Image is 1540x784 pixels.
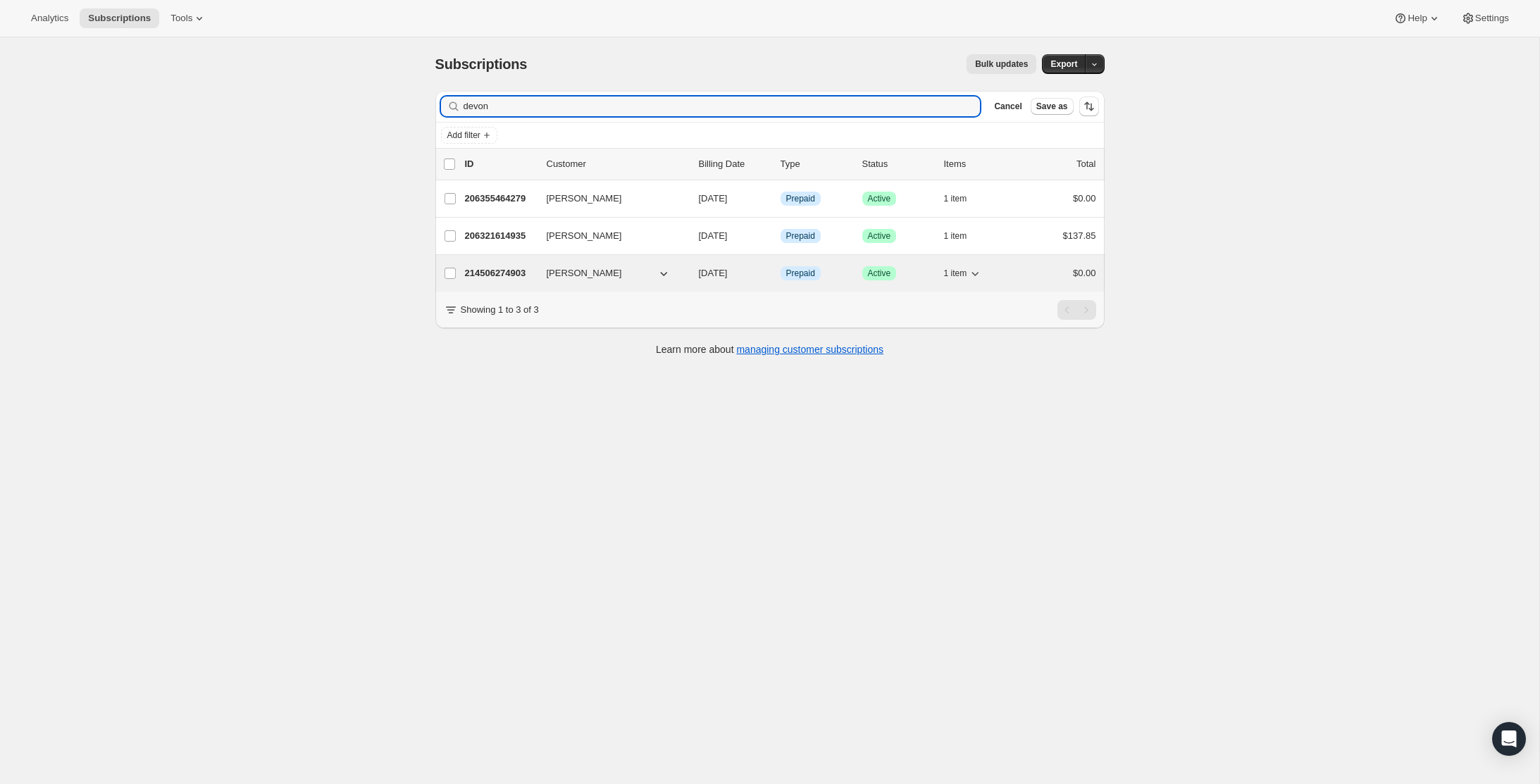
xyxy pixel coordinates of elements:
[1063,230,1096,241] span: $137.85
[868,193,891,204] span: Active
[1073,193,1096,204] span: $0.00
[1492,722,1526,756] div: Open Intercom Messenger
[464,97,981,116] input: Filter subscribers
[447,130,480,141] span: Add filter
[465,157,535,171] p: ID
[944,263,983,283] button: 1 item
[31,13,68,24] span: Analytics
[1408,13,1427,24] span: Help
[1073,268,1096,278] span: $0.00
[656,342,883,356] p: Learn more about
[944,226,983,246] button: 1 item
[736,344,883,355] a: managing customer subscriptions
[547,266,622,280] span: [PERSON_NAME]
[547,229,622,243] span: [PERSON_NAME]
[699,157,769,171] p: Billing Date
[975,58,1028,70] span: Bulk updates
[988,98,1027,115] button: Cancel
[699,230,728,241] span: [DATE]
[465,189,1096,209] div: 206355464279[PERSON_NAME][DATE]InfoPrepaidSuccessActive1 item$0.00
[699,193,728,204] span: [DATE]
[1057,300,1096,320] nav: Pagination
[23,8,77,28] button: Analytics
[944,268,967,279] span: 1 item
[786,268,815,279] span: Prepaid
[1076,157,1095,171] p: Total
[786,193,815,204] span: Prepaid
[547,192,622,206] span: [PERSON_NAME]
[465,226,1096,246] div: 206321614935[PERSON_NAME][DATE]InfoPrepaidSuccessActive1 item$137.85
[162,8,215,28] button: Tools
[994,101,1022,112] span: Cancel
[699,268,728,278] span: [DATE]
[967,54,1036,74] button: Bulk updates
[461,303,539,317] p: Showing 1 to 3 of 3
[786,230,815,242] span: Prepaid
[862,157,933,171] p: Status
[868,230,891,242] span: Active
[944,230,967,242] span: 1 item
[538,187,679,210] button: [PERSON_NAME]
[441,127,497,144] button: Add filter
[465,229,535,243] p: 206321614935
[80,8,159,28] button: Subscriptions
[944,157,1014,171] div: Items
[1042,54,1086,74] button: Export
[1031,98,1074,115] button: Save as
[538,225,679,247] button: [PERSON_NAME]
[1453,8,1517,28] button: Settings
[1036,101,1068,112] span: Save as
[781,157,851,171] div: Type
[944,193,967,204] span: 1 item
[547,157,688,171] p: Customer
[435,56,528,72] span: Subscriptions
[538,262,679,285] button: [PERSON_NAME]
[88,13,151,24] span: Subscriptions
[465,157,1096,171] div: IDCustomerBilling DateTypeStatusItemsTotal
[1475,13,1509,24] span: Settings
[170,13,192,24] span: Tools
[465,266,535,280] p: 214506274903
[944,189,983,209] button: 1 item
[1385,8,1449,28] button: Help
[868,268,891,279] span: Active
[465,192,535,206] p: 206355464279
[1050,58,1077,70] span: Export
[1079,97,1099,116] button: Sort the results
[465,263,1096,283] div: 214506274903[PERSON_NAME][DATE]InfoPrepaidSuccessActive1 item$0.00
